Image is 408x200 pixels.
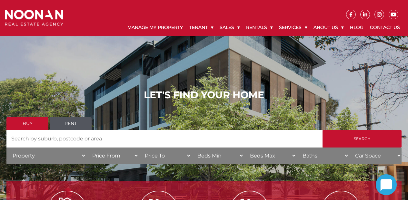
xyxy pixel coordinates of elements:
h1: LET'S FIND YOUR HOME [6,89,402,101]
a: Blog [347,19,367,36]
a: About Us [310,19,347,36]
a: Contact Us [367,19,403,36]
a: Rentals [243,19,276,36]
img: Noonan Real Estate Agency [5,10,63,26]
input: Search by suburb, postcode or area [6,130,323,148]
a: Buy [6,117,48,130]
a: Tenant [186,19,216,36]
input: Search [323,130,402,148]
a: Sales [216,19,243,36]
a: Rent [50,117,92,130]
a: Services [276,19,310,36]
a: Manage My Property [124,19,186,36]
